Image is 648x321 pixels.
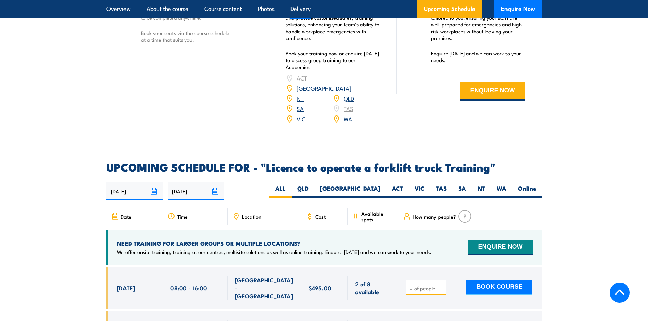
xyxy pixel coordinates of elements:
span: Date [121,214,131,219]
label: QLD [292,184,314,198]
h4: NEED TRAINING FOR LARGER GROUPS OR MULTIPLE LOCATIONS? [117,239,431,247]
button: ENQUIRE NOW [468,240,532,255]
label: SA [452,184,472,198]
a: VIC [297,114,305,123]
a: [GEOGRAPHIC_DATA] [297,84,351,92]
span: Cost [315,214,326,219]
label: ALL [269,184,292,198]
p: We offer onsite training, training at our centres, multisite solutions as well as online training... [117,249,431,255]
p: Book your training now or enquire [DATE] to discuss group training to our Academies [286,50,380,70]
span: 08:00 - 16:00 [170,284,207,292]
input: From date [106,182,163,200]
p: Our Academies are located nationally and provide customised safety training solutions, enhancing ... [286,7,380,41]
span: Time [177,214,188,219]
button: ENQUIRE NOW [460,82,525,101]
label: TAS [430,184,452,198]
label: WA [491,184,512,198]
input: # of people [410,285,444,292]
label: [GEOGRAPHIC_DATA] [314,184,386,198]
p: Enquire [DATE] and we can work to your needs. [431,50,525,64]
p: Book your seats via the course schedule at a time that suits you. [141,30,235,43]
h2: UPCOMING SCHEDULE FOR - "Licence to operate a forklift truck Training" [106,162,542,172]
input: To date [168,182,224,200]
span: Available spots [361,211,394,222]
p: We offer convenient nationwide training tailored to you, ensuring your staff are well-prepared fo... [431,7,525,41]
span: 2 of 8 available [355,280,391,296]
a: NT [297,94,304,102]
label: NT [472,184,491,198]
span: How many people? [413,214,456,219]
a: SA [297,104,304,112]
span: [GEOGRAPHIC_DATA] - [GEOGRAPHIC_DATA] [235,276,294,300]
span: Location [242,214,261,219]
label: VIC [409,184,430,198]
a: QLD [344,94,354,102]
label: ACT [386,184,409,198]
a: WA [344,114,352,123]
label: Online [512,184,542,198]
span: $495.00 [309,284,331,292]
button: BOOK COURSE [466,280,532,295]
span: [DATE] [117,284,135,292]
